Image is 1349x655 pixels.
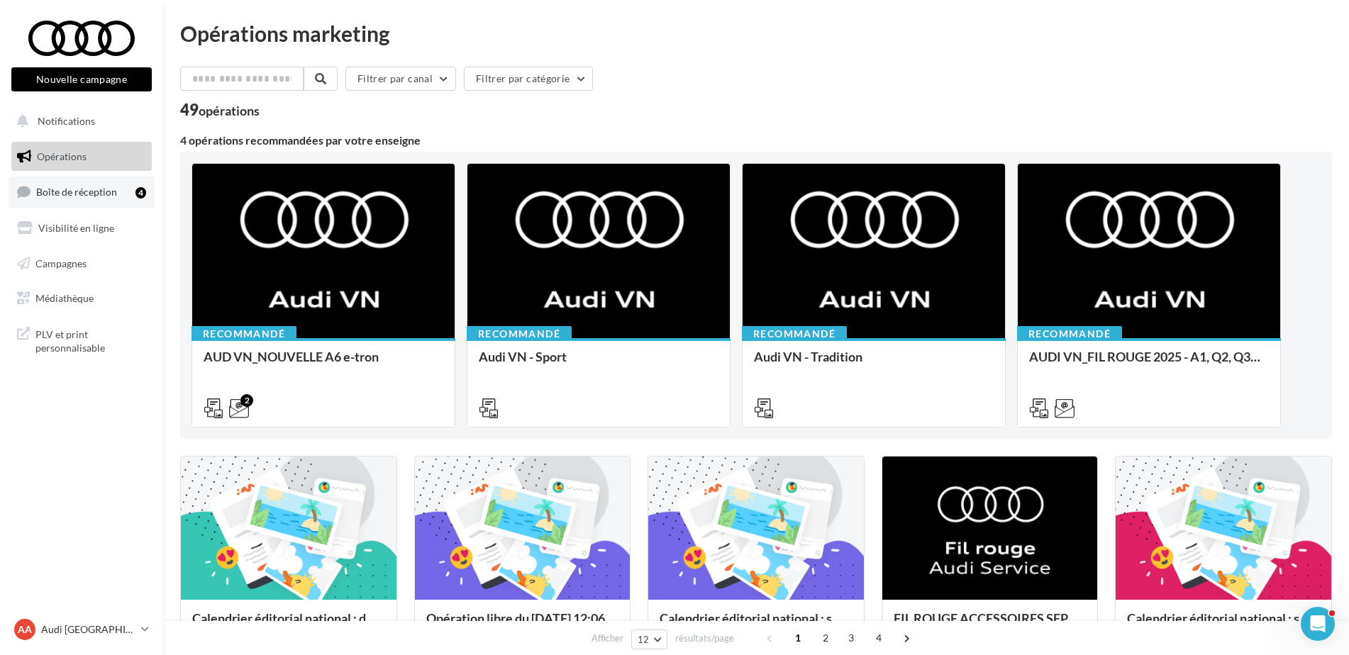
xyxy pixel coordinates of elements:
div: Recommandé [467,326,572,342]
span: Médiathèque [35,292,94,304]
div: Calendrier éditorial national : semaine du 25.08 au 31.08 [660,611,853,639]
div: AUDI VN_FIL ROUGE 2025 - A1, Q2, Q3, Q5 et Q4 e-tron [1029,349,1269,378]
span: 2 [814,627,837,649]
span: Afficher [592,632,623,645]
button: Filtrer par canal [345,67,456,91]
div: Opération libre du [DATE] 12:06 [426,611,619,639]
div: 49 [180,102,260,118]
span: Opérations [37,150,87,162]
button: 12 [631,629,667,649]
div: Recommandé [742,326,847,342]
span: 1 [787,627,809,649]
div: 4 opérations recommandées par votre enseigne [180,135,1332,146]
button: Filtrer par catégorie [464,67,593,91]
span: 4 [867,627,890,649]
span: résultats/page [675,632,734,645]
span: Boîte de réception [36,186,117,198]
div: AUD VN_NOUVELLE A6 e-tron [204,349,443,378]
button: Notifications [9,106,149,136]
a: Boîte de réception4 [9,177,155,207]
span: PLV et print personnalisable [35,325,146,355]
div: 2 [240,394,253,407]
a: Visibilité en ligne [9,213,155,243]
a: PLV et print personnalisable [9,319,155,361]
div: Audi VN - Sport [479,349,718,378]
a: Opérations [9,142,155,172]
div: Recommandé [191,326,296,342]
span: Notifications [38,115,95,127]
p: Audi [GEOGRAPHIC_DATA] [41,622,135,637]
a: Médiathèque [9,284,155,313]
span: 12 [638,634,650,645]
div: Recommandé [1017,326,1122,342]
div: Calendrier éditorial national : du 02.09 au 03.09 [192,611,385,639]
span: 3 [840,627,862,649]
span: Visibilité en ligne [38,222,114,234]
a: Campagnes [9,249,155,279]
button: Nouvelle campagne [11,67,152,91]
iframe: Intercom live chat [1301,607,1335,641]
div: Opérations marketing [180,23,1332,44]
div: FIL ROUGE ACCESSOIRES SEPTEMBRE - AUDI SERVICE [894,611,1087,639]
div: opérations [199,104,260,117]
span: AA [18,622,32,637]
span: Campagnes [35,257,87,269]
div: 4 [135,187,146,198]
a: AA Audi [GEOGRAPHIC_DATA] [11,616,152,643]
div: Audi VN - Tradition [754,349,994,378]
div: Calendrier éditorial national : semaines du 04.08 au 25.08 [1127,611,1320,639]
